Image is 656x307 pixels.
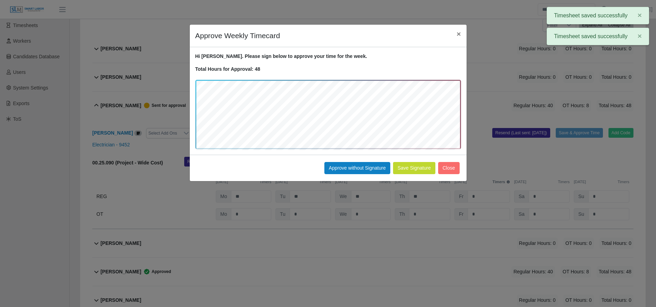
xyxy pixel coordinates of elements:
div: Timesheet saved successfully [547,7,649,24]
span: × [638,11,642,19]
span: × [457,30,461,38]
strong: Total Hours for Approval: 48 [195,66,260,72]
button: Close [451,25,466,43]
button: Close [438,162,460,174]
span: × [638,32,642,40]
div: Timesheet saved successfully [547,28,649,45]
button: Approve without Signature [324,162,390,174]
button: Save Signature [393,162,435,174]
h4: Approve Weekly Timecard [195,30,280,41]
strong: Hi [PERSON_NAME]. Please sign below to approve your time for the week. [195,53,367,59]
